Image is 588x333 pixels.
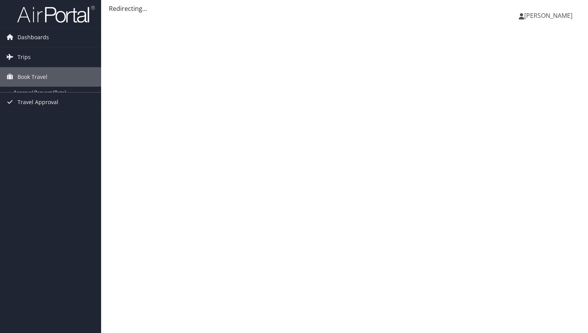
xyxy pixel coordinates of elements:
span: [PERSON_NAME] [524,11,572,20]
span: Trips [17,47,31,67]
span: Dashboards [17,28,49,47]
div: Redirecting... [109,4,580,13]
span: Book Travel [17,67,47,87]
span: Travel Approval [17,92,58,112]
a: [PERSON_NAME] [519,4,580,27]
img: airportal-logo.png [17,5,95,23]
